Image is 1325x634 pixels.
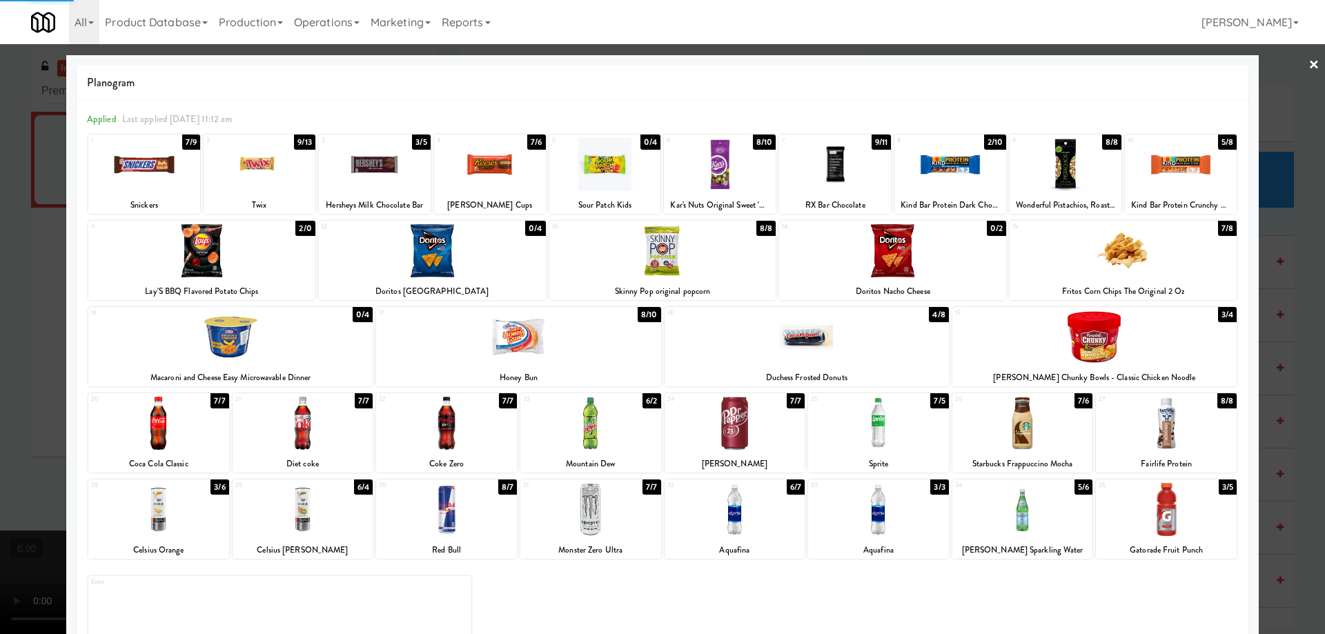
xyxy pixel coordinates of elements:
div: 2/10 [984,135,1006,150]
div: Fritos Corn Chips The Original 2 Oz [1010,283,1237,300]
div: Wonderful Pistachios, Roasted and Salted [1012,197,1119,214]
div: Skinny Pop original popcorn [551,283,774,300]
div: 32 [667,479,735,491]
div: RX Bar Chocolate [781,197,889,214]
div: 3 [322,135,375,146]
span: Applied [87,112,117,126]
div: 7/5 [930,393,948,408]
div: 6/7 [787,479,805,495]
div: 5 [552,135,605,146]
div: Kind Bar Protein Dark Chocolate Nuts [894,197,1006,214]
div: 24 [667,393,735,405]
div: 8/10 [753,135,776,150]
div: [PERSON_NAME] Sparkling Water [954,542,1091,559]
div: RX Bar Chocolate [779,197,891,214]
div: Red Bull [376,542,517,559]
div: 227/7Coke Zero [376,393,517,473]
div: Doritos Nacho Cheese [781,283,1004,300]
div: 35 [1099,479,1166,491]
div: 28 [91,479,159,491]
img: Micromart [31,10,55,34]
div: Macaroni and Cheese Easy Microwavable Dinner [88,369,373,386]
div: 267/6Starbucks Frappuccino Mocha [952,393,1093,473]
div: 18 [667,307,807,319]
div: 5/8 [1218,135,1237,150]
div: 7/8 [1218,221,1237,236]
div: 1 [91,135,144,146]
div: 157/8Fritos Corn Chips The Original 2 Oz [1010,221,1237,300]
div: 30 [379,479,446,491]
div: 353/5Gatorade Fruit Punch [1096,479,1237,559]
div: Doritos [GEOGRAPHIC_DATA] [321,283,544,300]
div: Starbucks Frappuccino Mocha [952,455,1093,473]
div: 7 [782,135,835,146]
div: 8/10 [638,307,660,322]
div: Aquafina [665,542,805,559]
div: Mountain Dew [520,455,661,473]
div: Celsius Orange [90,542,227,559]
div: Diet coke [235,455,371,473]
div: 120/4Doritos [GEOGRAPHIC_DATA] [319,221,546,300]
div: Duchess Frosted Donuts [665,369,949,386]
div: Sprite [808,455,949,473]
div: Aquafina [667,542,803,559]
div: 22 [379,393,446,405]
div: Kar's Nuts Original Sweet 'N Salty Trail Mix [664,197,776,214]
div: 6/2 [642,393,660,408]
div: 3/5 [412,135,430,150]
div: 207/7Coca Cola Classic [88,393,229,473]
div: 3/6 [210,479,228,495]
div: Fairlife Protein [1096,455,1237,473]
div: 9/13 [294,135,315,150]
div: 7/6 [1074,393,1092,408]
div: 7/7 [499,393,517,408]
div: 160/4Macaroni and Cheese Easy Microwavable Dinner [88,307,373,386]
div: 7/9 [182,135,200,150]
div: Macaroni and Cheese Easy Microwavable Dinner [90,369,371,386]
div: 3/3 [930,479,948,495]
div: Coca Cola Classic [90,455,227,473]
div: Honey Bun [378,369,658,386]
div: Sprite [810,455,947,473]
div: 0/4 [640,135,660,150]
div: 184/8Duchess Frosted Donuts [665,307,949,386]
div: 333/3Aquafina [808,479,949,559]
div: Aquafina [810,542,947,559]
div: Celsius Orange [88,542,229,559]
div: Extra [91,576,279,588]
div: Snickers [90,197,198,214]
div: Doritos Nacho Cheese [779,283,1006,300]
div: 13 [552,221,662,232]
div: Wonderful Pistachios, Roasted and Salted [1010,197,1121,214]
div: 308/7Red Bull [376,479,517,559]
div: 79/11RX Bar Chocolate [779,135,891,214]
div: 345/6[PERSON_NAME] Sparkling Water [952,479,1093,559]
div: 178/10Honey Bun [376,307,660,386]
div: 11 [91,221,202,232]
div: Diet coke [233,455,373,473]
div: 27 [1099,393,1166,405]
div: 0/4 [525,221,545,236]
div: 10 [1128,135,1181,146]
div: Twix [206,197,313,214]
div: 8/8 [1217,393,1237,408]
div: 7/7 [787,393,805,408]
div: Hersheys Milk Chocolate Bar [321,197,429,214]
div: 12 [322,221,432,232]
div: 217/7Diet coke [233,393,373,473]
div: Kind Bar Protein Dark Chocolate Nuts [896,197,1004,214]
div: 236/2Mountain Dew [520,393,661,473]
div: Duchess Frosted Donuts [667,369,947,386]
div: 138/8Skinny Pop original popcorn [549,221,776,300]
div: 0/2 [987,221,1006,236]
div: 140/2Doritos Nacho Cheese [779,221,1006,300]
div: 4 [437,135,490,146]
div: 19 [955,307,1095,319]
div: [PERSON_NAME] Cups [436,197,544,214]
div: Lay'S BBQ Flavored Potato Chips [90,283,313,300]
span: Last applied [DATE] 11:12 am [122,112,233,126]
div: Lay'S BBQ Flavored Potato Chips [88,283,315,300]
div: 6 [667,135,720,146]
div: 2/0 [295,221,315,236]
div: Fritos Corn Chips The Original 2 Oz [1012,283,1235,300]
